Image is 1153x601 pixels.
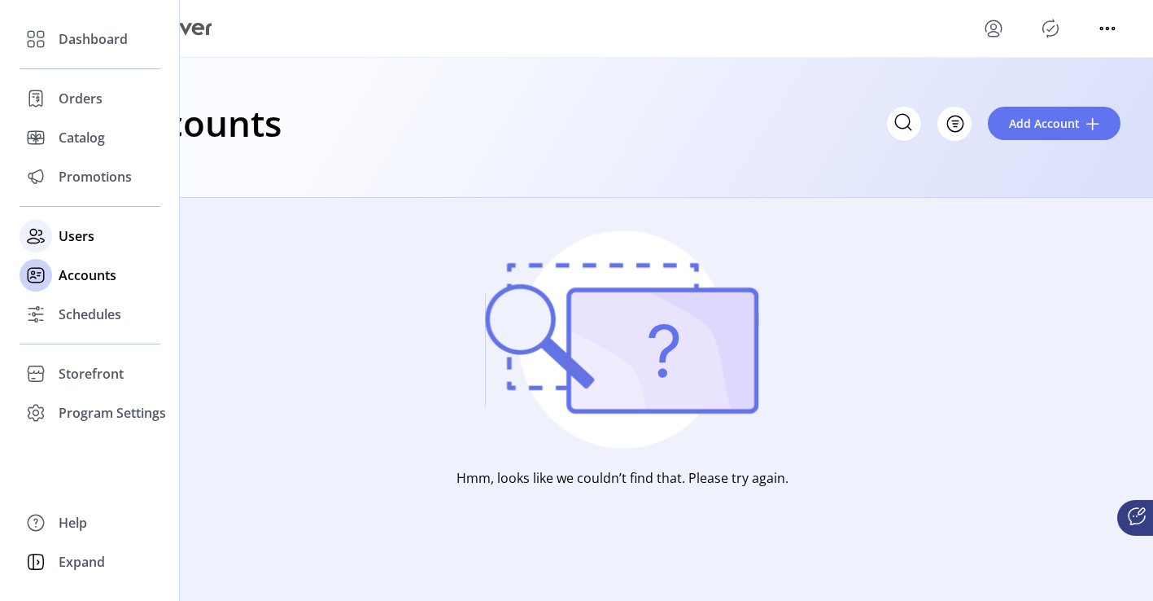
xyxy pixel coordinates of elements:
p: Hmm, looks like we couldn’t find that. Please try again. [456,468,788,488]
span: Promotions [59,167,132,186]
button: Add Account [988,107,1120,140]
button: Publisher Panel [1037,15,1063,42]
span: Add Account [1009,115,1080,132]
span: Users [59,226,94,246]
span: Program Settings [59,403,166,423]
button: menu [1094,15,1120,42]
span: Storefront [59,364,124,384]
span: Expand [59,552,105,572]
span: Schedules [59,305,121,324]
span: Accounts [59,265,116,285]
span: Orders [59,89,103,108]
span: Catalog [59,128,105,147]
h1: Accounts [124,94,282,151]
button: menu [980,15,1007,42]
span: Help [59,513,87,533]
button: Filter Button [937,107,972,141]
span: Dashboard [59,29,128,49]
